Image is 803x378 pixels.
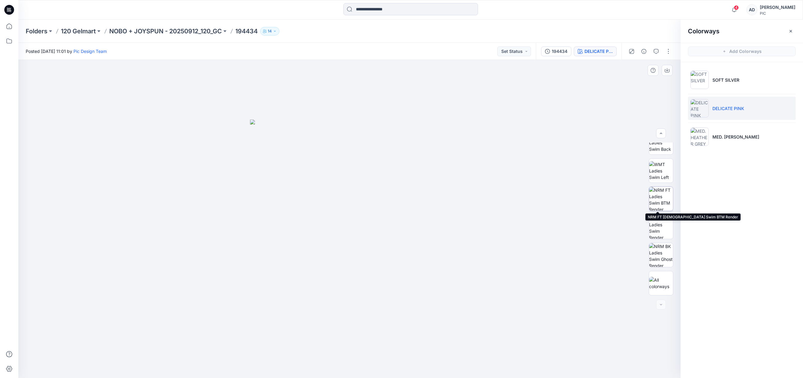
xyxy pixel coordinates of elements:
[574,46,617,56] button: DELICATE PINK
[712,105,744,112] p: DELICATE PINK
[712,134,759,140] p: MED. [PERSON_NAME]
[649,187,673,211] img: NRM FT Ladies Swim BTM Render
[250,120,449,378] img: eyJhbGciOiJIUzI1NiIsImtpZCI6IjAiLCJzbHQiOiJzZXMiLCJ0eXAiOiJKV1QifQ.eyJkYXRhIjp7InR5cGUiOiJzdG9yYW...
[235,27,258,35] p: 194434
[649,243,673,267] img: NRM BK Ladies Swim Ghost Render
[552,48,567,55] div: 194434
[760,4,795,11] div: [PERSON_NAME]
[649,215,673,239] img: NRM SD Ladies Swim Render
[585,48,613,55] div: DELICATE PINK
[690,128,709,146] img: MED. HEATHER GREY
[760,11,795,16] div: PIC
[649,277,673,290] img: All colorways
[109,27,222,35] a: NOBO + JOYSPUN - 20250912_120_GC
[73,49,107,54] a: Pic Design Team
[690,99,709,117] img: DELICATE PINK
[268,28,272,35] p: 14
[649,161,673,180] img: WMT Ladies Swim Left
[61,27,96,35] a: 120 Gelmart
[639,46,649,56] button: Details
[260,27,279,35] button: 14
[26,27,47,35] a: Folders
[746,4,757,15] div: AD
[541,46,571,56] button: 194434
[712,77,739,83] p: SOFT SILVER
[649,133,673,152] img: WMT Ladies Swim Back
[690,71,709,89] img: SOFT SILVER
[688,28,719,35] h2: Colorways
[26,48,107,54] span: Posted [DATE] 11:01 by
[734,5,739,10] span: 4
